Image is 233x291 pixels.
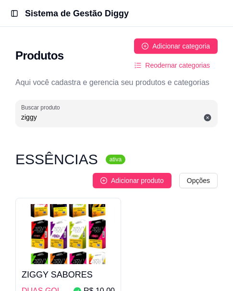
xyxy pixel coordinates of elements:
button: Opções [179,173,218,188]
input: Buscar produto [21,112,212,122]
h1: Sistema de Gestão Diggy [25,7,129,20]
h2: Produtos [15,48,64,63]
span: Adicionar produto [111,175,164,186]
span: plus-circle [142,43,148,49]
button: Reodernar categorias [127,58,218,73]
span: plus-circle [100,177,107,184]
h4: ZIGGY SABORES [22,268,115,281]
p: Aqui você cadastra e gerencia seu produtos e categorias [15,77,218,88]
h3: ESSÊNCIAS [15,154,98,165]
span: ordered-list [135,62,141,69]
button: Adicionar categoria [134,38,218,54]
label: Buscar produto [21,103,63,111]
img: product-image [22,204,115,264]
sup: ativa [106,155,125,164]
span: Opções [187,175,210,186]
button: Adicionar produto [93,173,172,188]
span: Reodernar categorias [145,60,210,71]
span: Adicionar categoria [152,41,210,51]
